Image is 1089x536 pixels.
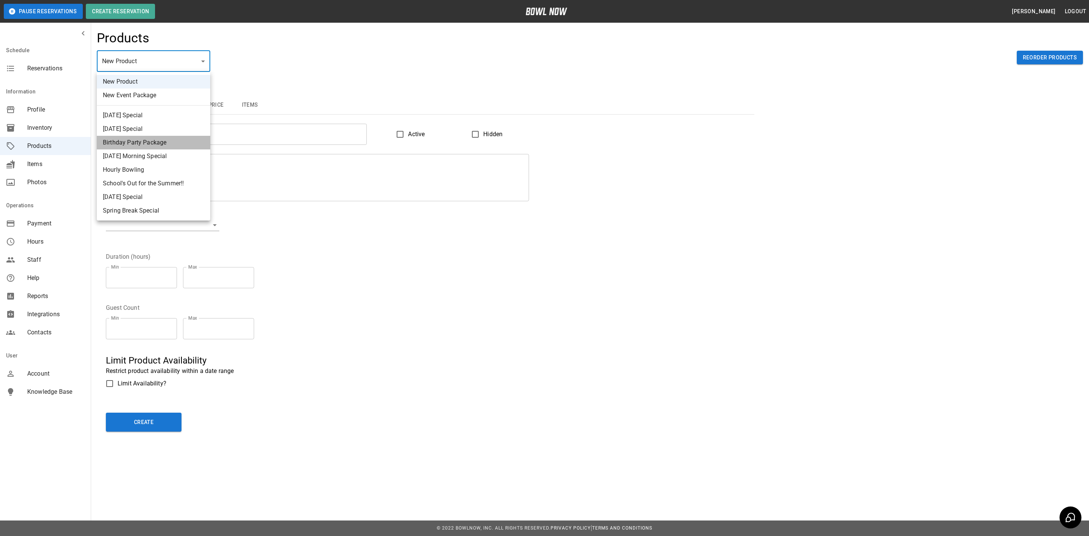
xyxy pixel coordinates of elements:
[97,177,210,190] li: School's Out for the Summer!!
[97,136,210,149] li: Birthday Party Package
[97,204,210,218] li: Spring Break Special
[97,122,210,136] li: [DATE] Special
[97,109,210,122] li: [DATE] Special
[97,190,210,204] li: [DATE] Special
[97,75,210,89] li: New Product
[97,163,210,177] li: Hourly Bowling
[97,89,210,102] li: New Event Package
[97,149,210,163] li: [DATE] Morning Special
